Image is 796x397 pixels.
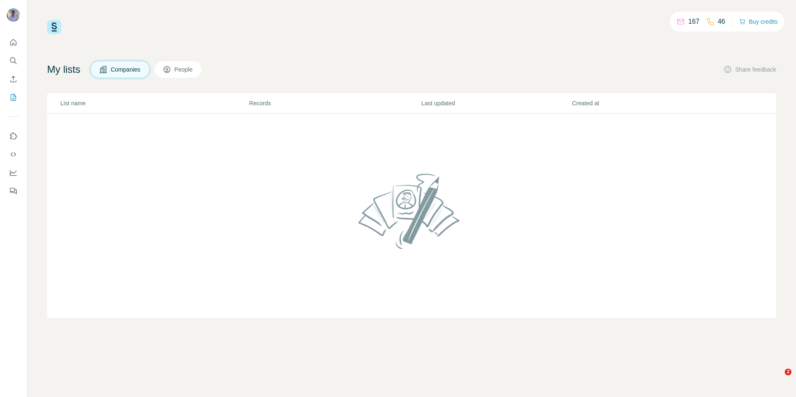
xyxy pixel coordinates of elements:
button: Dashboard [7,165,20,180]
button: Enrich CSV [7,72,20,87]
p: Created at [572,99,722,107]
p: 46 [718,17,725,27]
button: Search [7,53,20,68]
span: 2 [785,369,791,375]
p: List name [60,99,249,107]
button: Quick start [7,35,20,50]
button: My lists [7,90,20,105]
span: Companies [111,65,141,74]
button: Feedback [7,184,20,198]
button: Use Surfe on LinkedIn [7,129,20,144]
iframe: Intercom live chat [768,369,788,389]
h4: My lists [47,63,80,76]
button: Buy credits [739,16,778,27]
p: 167 [688,17,699,27]
img: No lists found [355,166,468,256]
img: Surfe Logo [47,20,61,34]
p: Last updated [421,99,571,107]
p: Records [249,99,421,107]
button: Share feedback [724,65,776,74]
span: People [174,65,194,74]
img: Avatar [7,8,20,22]
button: Use Surfe API [7,147,20,162]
